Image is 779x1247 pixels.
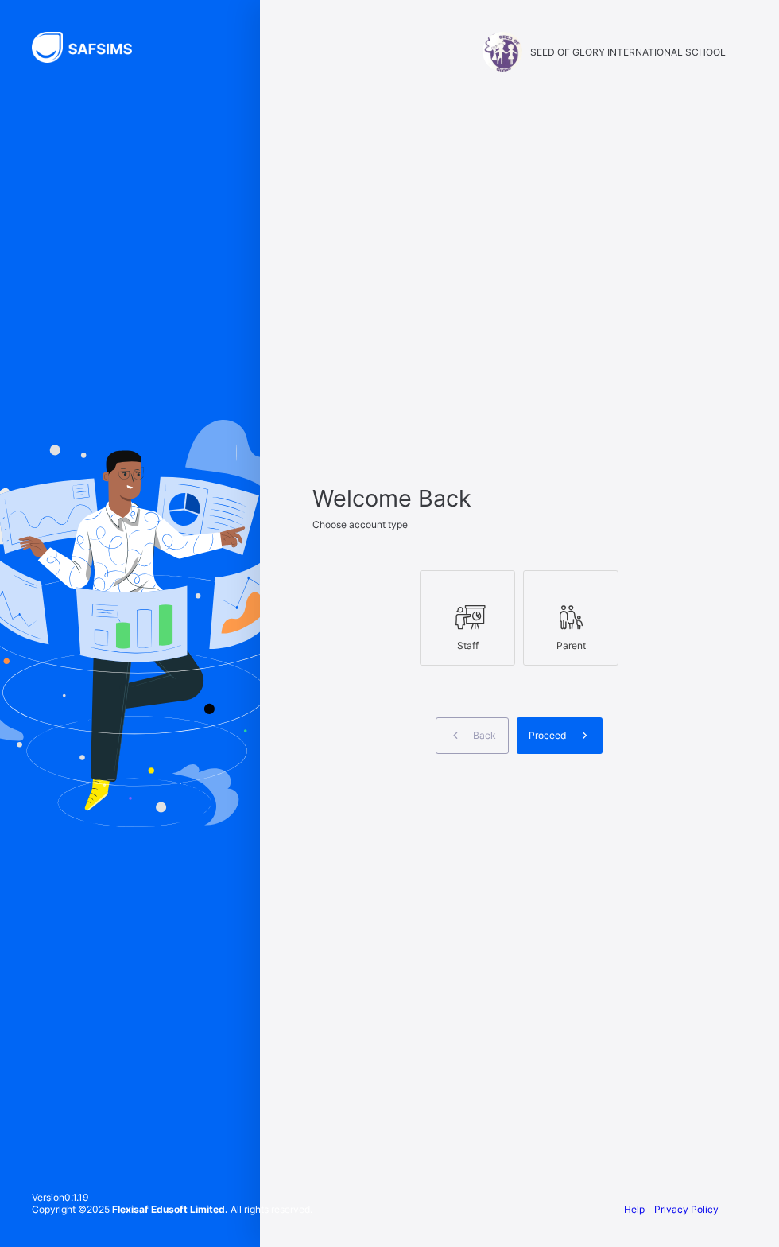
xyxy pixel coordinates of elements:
span: Welcome Back [312,484,726,512]
span: Proceed [529,729,566,741]
span: SEED OF GLORY INTERNATIONAL SCHOOL [530,46,726,58]
img: SAFSIMS Logo [32,32,151,63]
div: Parent [532,631,610,659]
span: Choose account type [312,519,408,530]
a: Privacy Policy [654,1203,719,1215]
span: Copyright © 2025 All rights reserved. [32,1203,312,1215]
strong: Flexisaf Edusoft Limited. [112,1203,228,1215]
div: Staff [428,631,506,659]
a: Help [624,1203,645,1215]
span: Version 0.1.19 [32,1191,312,1203]
span: Back [473,729,496,741]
